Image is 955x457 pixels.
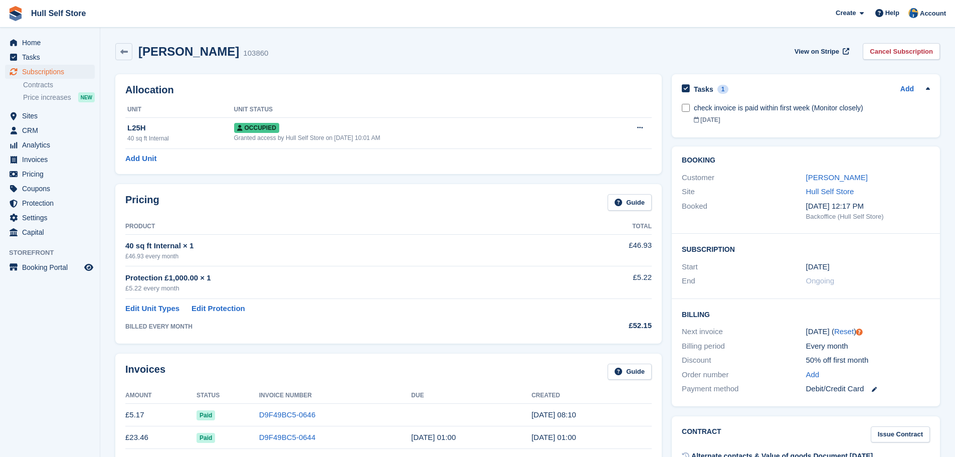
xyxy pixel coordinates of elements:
[694,85,713,94] h2: Tasks
[125,102,234,118] th: Unit
[5,225,95,239] a: menu
[885,8,899,18] span: Help
[806,276,835,285] span: Ongoing
[806,326,930,338] div: [DATE] ( )
[5,153,95,167] a: menu
[22,260,82,274] span: Booking Portal
[22,167,82,181] span: Pricing
[78,92,95,102] div: NEW
[22,211,82,225] span: Settings
[22,36,82,50] span: Home
[682,309,930,319] h2: Billing
[806,383,930,395] div: Debit/Credit Card
[5,109,95,123] a: menu
[127,122,234,134] div: L25H
[836,8,856,18] span: Create
[531,433,576,441] time: 2025-08-30 00:00:35 UTC
[682,369,806,381] div: Order number
[22,65,82,79] span: Subscriptions
[5,211,95,225] a: menu
[806,341,930,352] div: Every month
[22,225,82,239] span: Capital
[806,201,930,212] div: [DATE] 12:17 PM
[682,326,806,338] div: Next invoice
[22,50,82,64] span: Tasks
[682,201,806,222] div: Booked
[682,426,721,443] h2: Contract
[243,48,268,59] div: 103860
[23,93,71,102] span: Price increases
[197,388,259,404] th: Status
[259,410,316,419] a: D9F49BC5-0646
[27,5,90,22] a: Hull Self Store
[22,196,82,210] span: Protection
[125,388,197,404] th: Amount
[22,138,82,152] span: Analytics
[682,341,806,352] div: Billing period
[5,36,95,50] a: menu
[411,388,531,404] th: Due
[806,369,820,381] a: Add
[531,388,652,404] th: Created
[855,328,864,337] div: Tooltip anchor
[125,153,156,165] a: Add Unit
[125,219,567,235] th: Product
[234,133,600,142] div: Granted access by Hull Self Store on [DATE] 10:01 AM
[125,272,567,284] div: Protection £1,000.00 × 1
[125,404,197,426] td: £5.17
[567,234,652,266] td: £46.93
[806,261,830,273] time: 2025-08-30 00:00:00 UTC
[682,157,930,165] h2: Booking
[682,172,806,184] div: Customer
[197,410,215,420] span: Paid
[259,433,316,441] a: D9F49BC5-0644
[908,8,918,18] img: Hull Self Store
[863,43,940,60] a: Cancel Subscription
[717,85,729,94] div: 1
[682,244,930,254] h2: Subscription
[531,410,576,419] time: 2025-08-30 07:10:28 UTC
[125,194,159,211] h2: Pricing
[125,364,165,380] h2: Invoices
[567,320,652,332] div: £52.15
[806,212,930,222] div: Backoffice (Hull Self Store)
[682,355,806,366] div: Discount
[234,123,279,133] span: Occupied
[125,252,567,261] div: £46.93 every month
[806,173,868,182] a: [PERSON_NAME]
[192,303,245,315] a: Edit Protection
[125,84,652,96] h2: Allocation
[197,433,215,443] span: Paid
[682,261,806,273] div: Start
[682,383,806,395] div: Payment method
[5,138,95,152] a: menu
[23,80,95,90] a: Contracts
[259,388,412,404] th: Invoice Number
[791,43,851,60] a: View on Stripe
[125,240,567,252] div: 40 sq ft Internal × 1
[795,47,839,57] span: View on Stripe
[5,196,95,210] a: menu
[8,6,23,21] img: stora-icon-8386f47178a22dfd0bd8f6a31ec36ba5ce8667c1dd55bd0f319d3a0aa187defe.svg
[125,283,567,293] div: £5.22 every month
[125,303,179,315] a: Edit Unit Types
[682,186,806,198] div: Site
[127,134,234,143] div: 40 sq ft Internal
[920,9,946,19] span: Account
[22,153,82,167] span: Invoices
[694,103,930,113] div: check invoice is paid within first week (Monitor closely)
[694,115,930,124] div: [DATE]
[5,123,95,137] a: menu
[834,327,854,336] a: Reset
[871,426,930,443] a: Issue Contract
[806,187,854,196] a: Hull Self Store
[125,426,197,449] td: £23.46
[5,50,95,64] a: menu
[22,123,82,137] span: CRM
[22,109,82,123] span: Sites
[234,102,600,118] th: Unit Status
[900,84,914,95] a: Add
[5,65,95,79] a: menu
[5,260,95,274] a: menu
[567,219,652,235] th: Total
